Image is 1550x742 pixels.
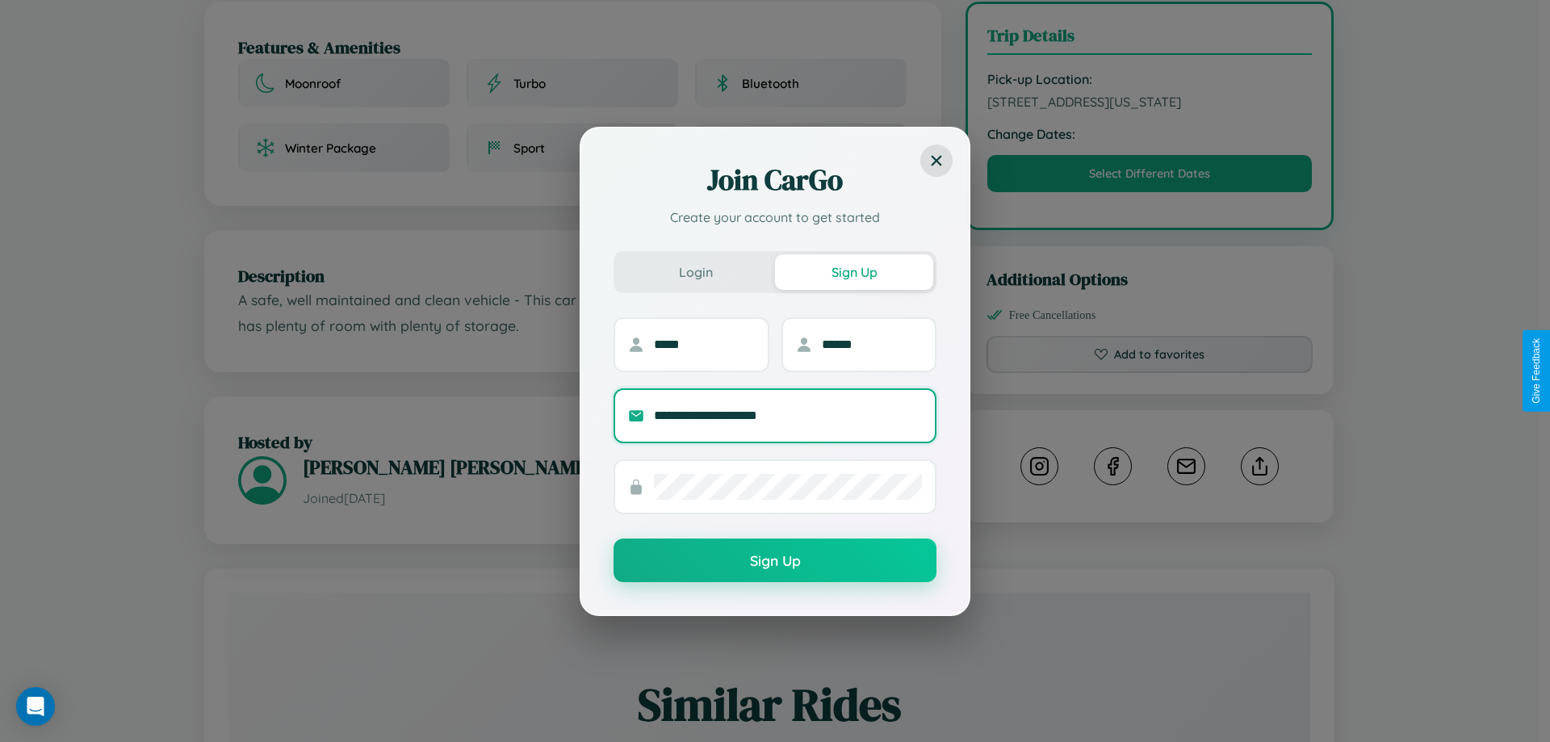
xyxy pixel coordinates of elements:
[1531,338,1542,404] div: Give Feedback
[16,687,55,726] div: Open Intercom Messenger
[775,254,933,290] button: Sign Up
[614,208,936,227] p: Create your account to get started
[617,254,775,290] button: Login
[614,539,936,582] button: Sign Up
[614,161,936,199] h2: Join CarGo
